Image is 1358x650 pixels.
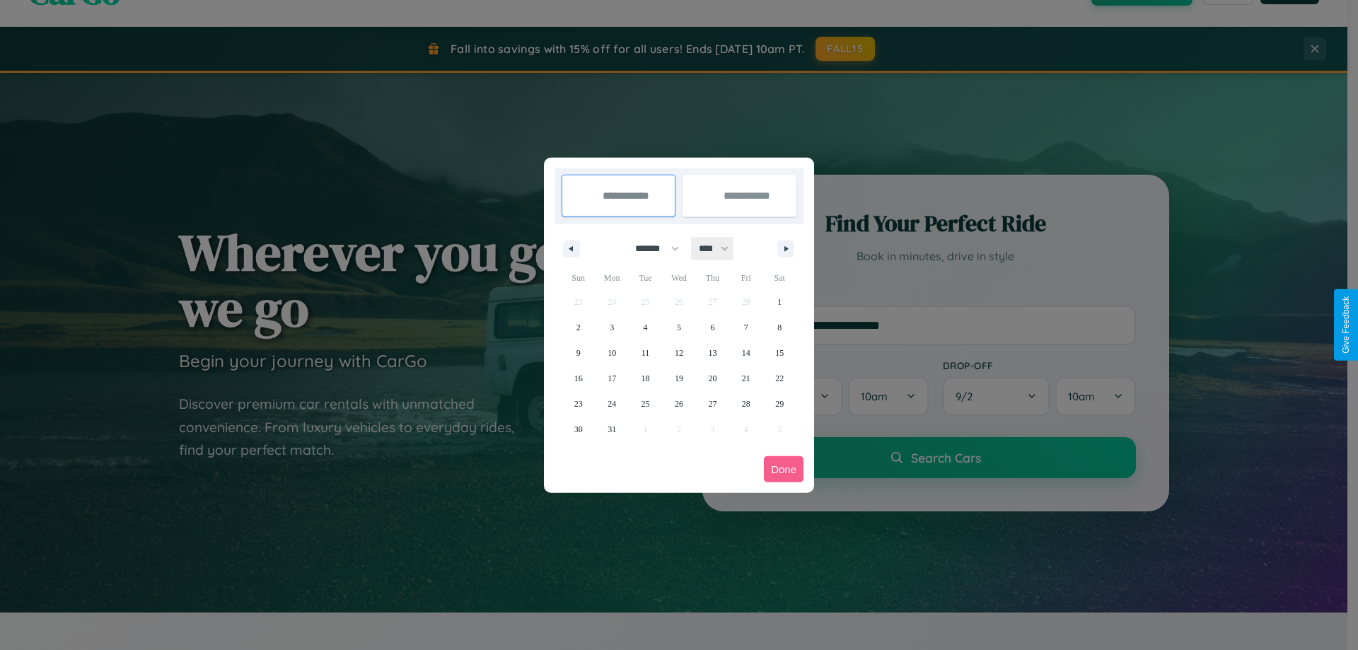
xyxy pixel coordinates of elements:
span: 31 [608,417,616,442]
span: 4 [644,315,648,340]
button: 26 [662,391,695,417]
div: Give Feedback [1341,296,1351,354]
button: 20 [696,366,729,391]
span: Wed [662,267,695,289]
span: 23 [574,391,583,417]
button: 2 [562,315,595,340]
button: 17 [595,366,628,391]
span: 13 [708,340,716,366]
button: 16 [562,366,595,391]
button: Done [764,456,803,482]
button: 7 [729,315,762,340]
span: 7 [744,315,748,340]
span: Sun [562,267,595,289]
span: 10 [608,340,616,366]
span: 15 [775,340,784,366]
span: 19 [675,366,683,391]
span: 27 [708,391,716,417]
button: 8 [763,315,796,340]
button: 31 [595,417,628,442]
button: 25 [629,391,662,417]
span: 5 [677,315,681,340]
span: 29 [775,391,784,417]
span: 16 [574,366,583,391]
span: 12 [675,340,683,366]
button: 23 [562,391,595,417]
span: 14 [742,340,750,366]
span: 17 [608,366,616,391]
span: 8 [777,315,782,340]
span: 11 [642,340,650,366]
button: 19 [662,366,695,391]
button: 12 [662,340,695,366]
span: 3 [610,315,614,340]
span: 18 [642,366,650,391]
button: 14 [729,340,762,366]
button: 30 [562,417,595,442]
span: 26 [675,391,683,417]
button: 4 [629,315,662,340]
span: 24 [608,391,616,417]
button: 10 [595,340,628,366]
span: 1 [777,289,782,315]
span: Mon [595,267,628,289]
button: 27 [696,391,729,417]
button: 9 [562,340,595,366]
button: 6 [696,315,729,340]
span: 2 [576,315,581,340]
button: 18 [629,366,662,391]
span: 9 [576,340,581,366]
span: Tue [629,267,662,289]
button: 5 [662,315,695,340]
span: 30 [574,417,583,442]
button: 3 [595,315,628,340]
span: 6 [710,315,714,340]
span: 25 [642,391,650,417]
button: 11 [629,340,662,366]
span: 28 [742,391,750,417]
button: 13 [696,340,729,366]
button: 24 [595,391,628,417]
button: 21 [729,366,762,391]
button: 15 [763,340,796,366]
span: Sat [763,267,796,289]
span: Fri [729,267,762,289]
button: 22 [763,366,796,391]
span: 21 [742,366,750,391]
span: 20 [708,366,716,391]
button: 29 [763,391,796,417]
span: 22 [775,366,784,391]
button: 1 [763,289,796,315]
span: Thu [696,267,729,289]
button: 28 [729,391,762,417]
